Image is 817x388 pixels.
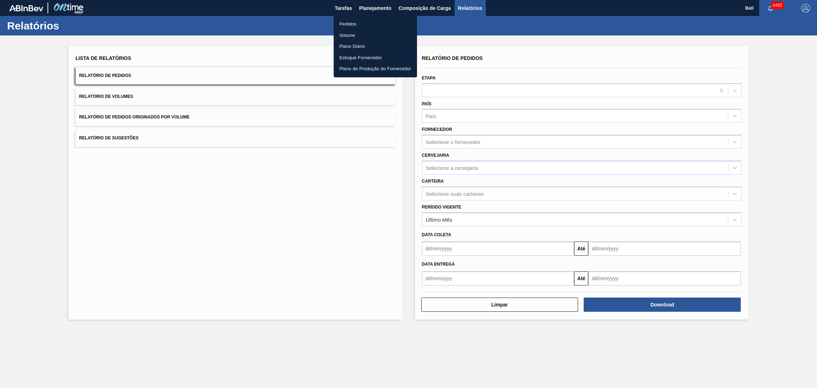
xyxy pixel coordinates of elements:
[334,41,417,52] a: Plano Diário
[334,18,417,30] a: Pedidos
[334,30,417,41] a: Volume
[334,52,417,63] a: Estoque Fornecedor
[334,63,417,74] a: Plano de Produção do Fornecedor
